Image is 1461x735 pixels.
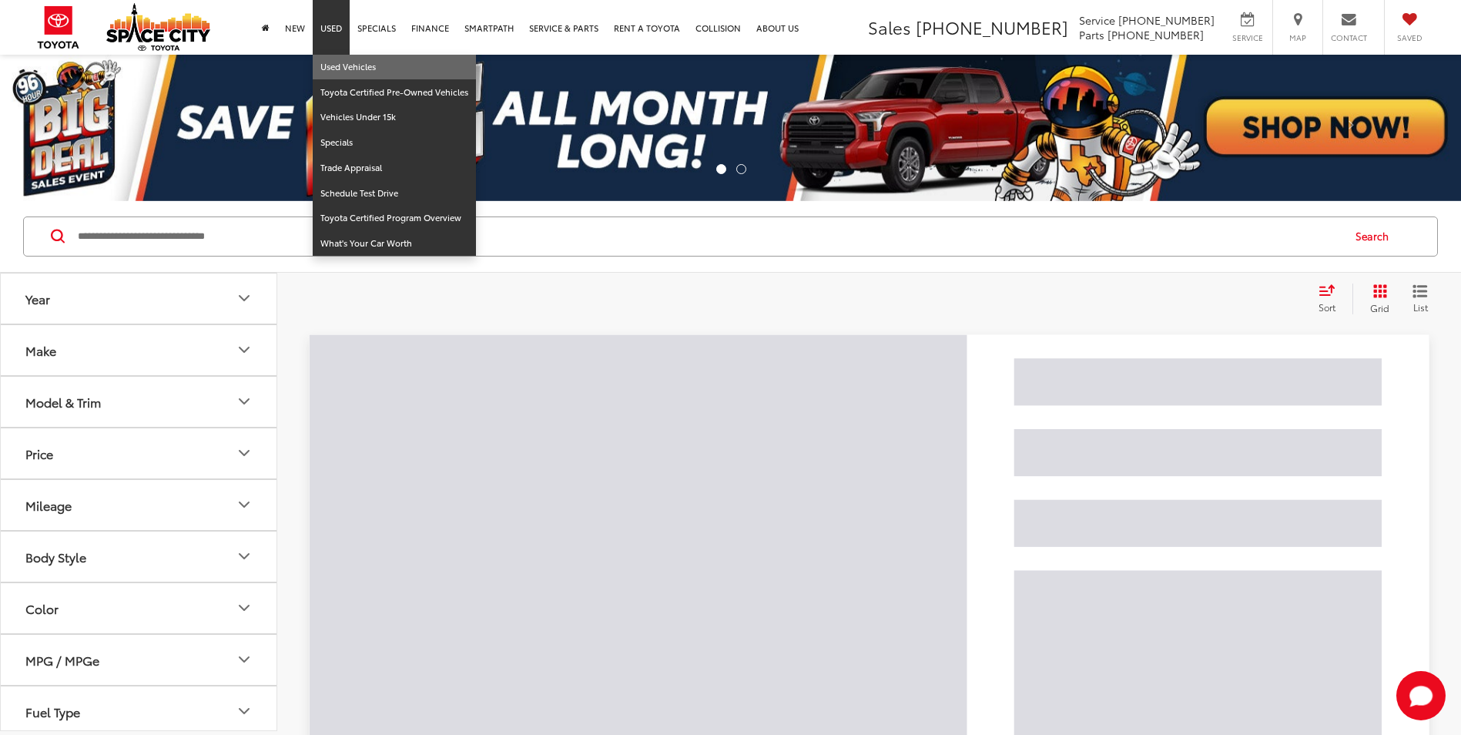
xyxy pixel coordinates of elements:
span: Saved [1392,32,1426,43]
button: Search [1341,217,1411,256]
svg: Start Chat [1396,671,1446,720]
div: Price [235,444,253,462]
div: Year [25,291,50,306]
a: Used Vehicles [313,55,476,80]
a: What's Your Car Worth [313,231,476,256]
span: [PHONE_NUMBER] [1118,12,1215,28]
div: Body Style [235,547,253,566]
button: MPG / MPGeMPG / MPGe [1,635,278,685]
span: [PHONE_NUMBER] [1107,27,1204,42]
button: MileageMileage [1,480,278,530]
button: MakeMake [1,325,278,375]
span: Map [1281,32,1315,43]
span: Sort [1319,300,1335,314]
span: Contact [1331,32,1367,43]
div: Year [235,289,253,307]
span: List [1412,300,1428,314]
button: List View [1401,284,1439,314]
div: Make [235,341,253,359]
span: Service [1230,32,1265,43]
div: Model & Trim [235,392,253,411]
span: Parts [1079,27,1104,42]
button: Model & TrimModel & Trim [1,377,278,427]
div: Color [235,599,253,617]
input: Search by Make, Model, or Keyword [76,218,1341,255]
button: YearYear [1,274,278,324]
button: PricePrice [1,428,278,478]
button: Body StyleBody Style [1,532,278,582]
a: Schedule Test Drive [313,181,476,206]
div: Fuel Type [235,702,253,720]
a: Trade Appraisal [313,156,476,181]
div: Mileage [235,495,253,514]
a: Specials [313,130,476,156]
button: Grid View [1352,284,1401,314]
div: Fuel Type [25,704,80,719]
a: Vehicles Under 15k [313,105,476,130]
div: Mileage [25,498,72,512]
div: MPG / MPGe [25,653,99,667]
a: Toyota Certified Pre-Owned Vehicles [313,80,476,106]
button: ColorColor [1,583,278,633]
div: Price [25,446,53,461]
div: MPG / MPGe [235,650,253,669]
span: Sales [868,15,911,39]
button: Select sort value [1311,284,1352,314]
a: Toyota Certified Program Overview [313,206,476,231]
div: Make [25,343,56,357]
button: Toggle Chat Window [1396,671,1446,720]
div: Body Style [25,549,86,564]
span: Service [1079,12,1115,28]
span: [PHONE_NUMBER] [916,15,1068,39]
div: Color [25,601,59,616]
img: Space City Toyota [106,3,210,51]
div: Model & Trim [25,394,101,409]
span: Grid [1370,301,1389,314]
